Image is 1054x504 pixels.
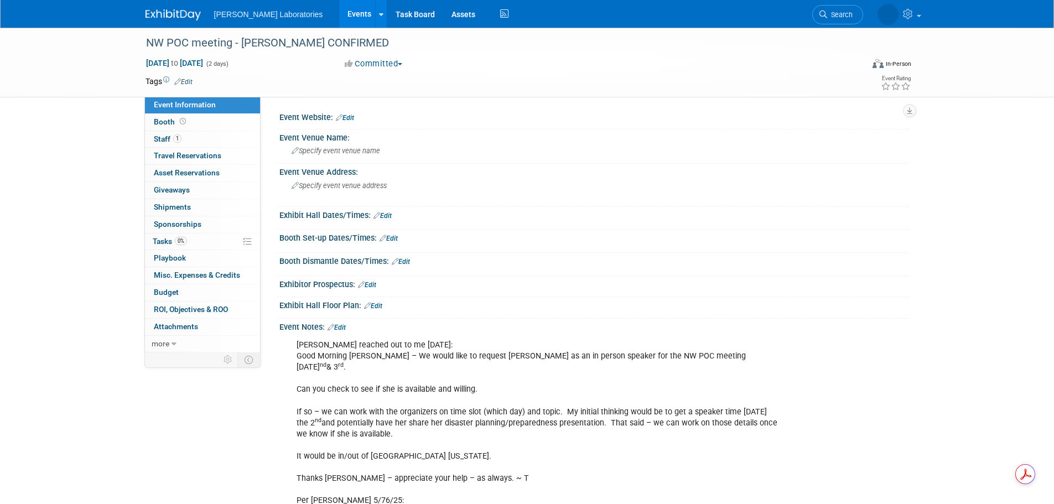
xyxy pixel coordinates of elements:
[146,58,204,68] span: [DATE] [DATE]
[279,297,909,311] div: Exhibit Hall Floor Plan:
[145,336,260,352] a: more
[292,147,380,155] span: Specify event venue name
[279,164,909,178] div: Event Venue Address:
[279,253,909,267] div: Booth Dismantle Dates/Times:
[154,117,188,126] span: Booth
[338,361,344,368] sup: rd
[173,134,181,143] span: 1
[279,276,909,290] div: Exhibitor Prospectus:
[145,233,260,250] a: Tasks0%
[145,131,260,148] a: Staff1
[154,305,228,314] span: ROI, Objectives & ROO
[292,181,387,190] span: Specify event venue address
[315,417,321,424] sup: nd
[178,117,188,126] span: Booth not reserved yet
[145,302,260,318] a: ROI, Objectives & ROO
[219,352,238,367] td: Personalize Event Tab Strip
[392,258,410,266] a: Edit
[145,250,260,267] a: Playbook
[341,58,407,70] button: Committed
[873,59,884,68] img: Format-Inperson.png
[279,207,909,221] div: Exhibit Hall Dates/Times:
[885,60,911,68] div: In-Person
[279,109,909,123] div: Event Website:
[878,4,899,25] img: Tisha Davis
[279,129,909,143] div: Event Venue Name:
[145,216,260,233] a: Sponsorships
[174,78,193,86] a: Edit
[364,302,382,310] a: Edit
[358,281,376,289] a: Edit
[175,237,187,245] span: 0%
[154,202,191,211] span: Shipments
[152,339,169,348] span: more
[154,168,220,177] span: Asset Reservations
[154,322,198,331] span: Attachments
[279,230,909,244] div: Booth Set-up Dates/Times:
[154,151,221,160] span: Travel Reservations
[153,237,187,246] span: Tasks
[205,60,229,67] span: (2 days)
[146,9,201,20] img: ExhibitDay
[145,284,260,301] a: Budget
[154,271,240,279] span: Misc. Expenses & Credits
[154,220,201,228] span: Sponsorships
[881,76,911,81] div: Event Rating
[145,114,260,131] a: Booth
[320,361,326,368] sup: nd
[145,97,260,113] a: Event Information
[237,352,260,367] td: Toggle Event Tabs
[812,5,863,24] a: Search
[328,324,346,331] a: Edit
[214,10,323,19] span: [PERSON_NAME] Laboratories
[279,319,909,333] div: Event Notes:
[827,11,853,19] span: Search
[154,134,181,143] span: Staff
[336,114,354,122] a: Edit
[145,319,260,335] a: Attachments
[145,148,260,164] a: Travel Reservations
[145,267,260,284] a: Misc. Expenses & Credits
[142,33,847,53] div: NW POC meeting - [PERSON_NAME] CONFIRMED
[146,76,193,87] td: Tags
[145,165,260,181] a: Asset Reservations
[154,253,186,262] span: Playbook
[380,235,398,242] a: Edit
[145,199,260,216] a: Shipments
[154,100,216,109] span: Event Information
[373,212,392,220] a: Edit
[154,288,179,297] span: Budget
[169,59,180,67] span: to
[154,185,190,194] span: Giveaways
[798,58,912,74] div: Event Format
[145,182,260,199] a: Giveaways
